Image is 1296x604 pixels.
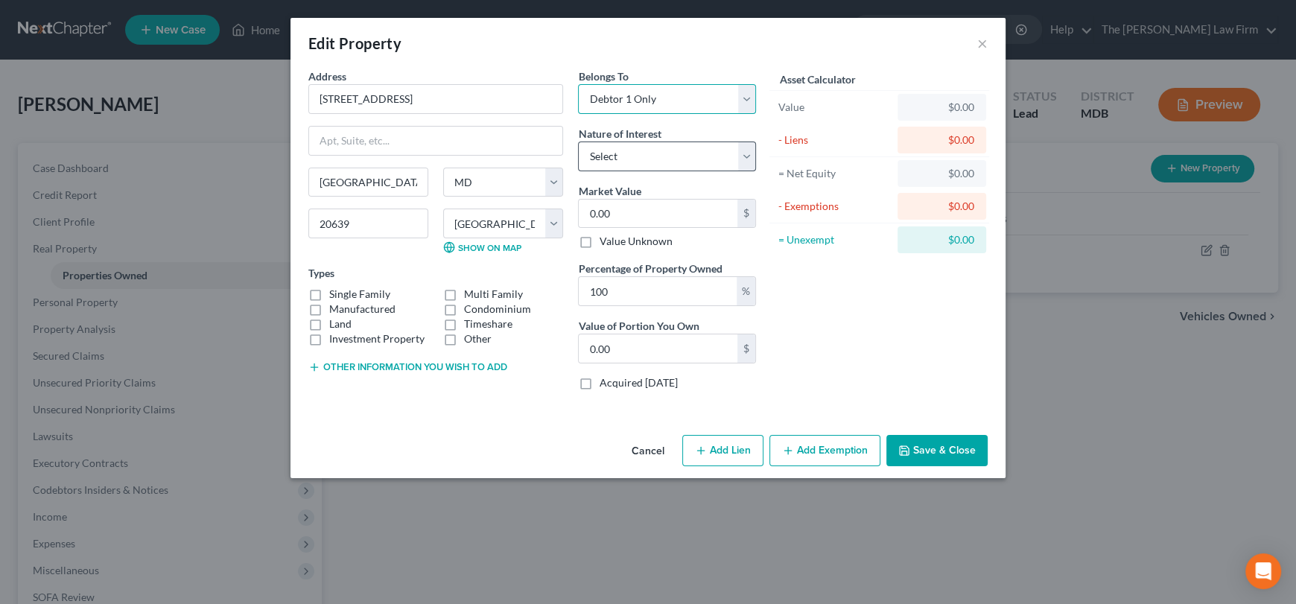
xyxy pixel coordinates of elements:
div: = Unexempt [778,232,891,247]
label: Value Unknown [599,234,672,249]
a: Show on Map [443,241,521,253]
span: Address [308,70,346,83]
label: Types [308,265,334,281]
button: Add Lien [682,435,763,466]
label: Single Family [329,287,390,302]
label: Timeshare [464,317,512,331]
input: Enter zip... [308,209,428,238]
input: 0.00 [579,277,737,305]
div: Edit Property [308,33,401,54]
div: $0.00 [909,232,974,247]
div: Open Intercom Messenger [1245,553,1281,589]
label: Nature of Interest [578,126,661,142]
label: Multi Family [464,287,523,302]
label: Manufactured [329,302,396,317]
input: Enter city... [309,168,428,197]
div: $ [737,200,755,228]
div: $0.00 [909,199,974,214]
input: 0.00 [579,200,737,228]
div: - Liens [778,133,891,147]
label: Market Value [578,183,641,199]
div: $ [737,334,755,363]
input: Apt, Suite, etc... [309,127,562,155]
label: Percentage of Property Owned [578,261,722,276]
label: Asset Calculator [780,71,856,87]
label: Value of Portion You Own [578,318,699,334]
button: Cancel [620,436,676,466]
span: Belongs To [578,70,628,83]
label: Condominium [464,302,531,317]
input: Enter address... [309,85,562,113]
input: 0.00 [579,334,737,363]
label: Other [464,331,492,346]
div: Value [778,100,891,115]
div: $0.00 [909,166,974,181]
button: Save & Close [886,435,988,466]
div: = Net Equity [778,166,891,181]
button: × [977,34,988,52]
div: $0.00 [909,133,974,147]
div: $0.00 [909,100,974,115]
label: Investment Property [329,331,425,346]
button: Add Exemption [769,435,880,466]
label: Land [329,317,352,331]
div: - Exemptions [778,199,891,214]
button: Other information you wish to add [308,361,507,373]
label: Acquired [DATE] [599,375,677,390]
div: % [737,277,755,305]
